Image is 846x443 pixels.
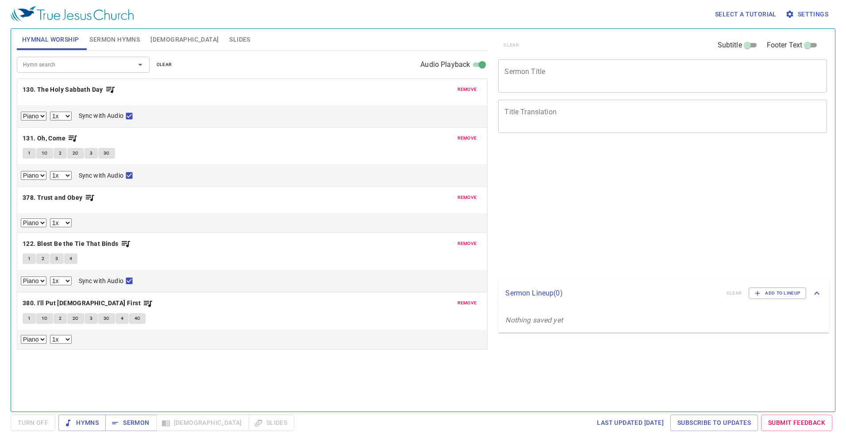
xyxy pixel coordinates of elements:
[54,148,67,159] button: 2
[452,133,482,144] button: remove
[23,192,83,203] b: 378. Trust and Obey
[787,9,828,20] span: Settings
[28,315,31,323] span: 1
[36,313,53,324] button: 1C
[50,112,72,120] select: Playback Rate
[23,133,65,144] b: 131. Oh, Come
[115,313,129,324] button: 4
[677,417,751,428] span: Subscribe to Updates
[21,112,46,120] select: Select Track
[767,40,803,51] span: Footer Text
[715,9,777,20] span: Select a tutorial
[151,59,177,70] button: clear
[90,315,92,323] span: 3
[134,58,146,71] button: Open
[11,6,134,22] img: True Jesus Church
[452,238,482,249] button: remove
[21,218,46,227] select: Select Track
[89,34,140,45] span: Sermon Hymns
[65,417,99,428] span: Hymns
[498,279,829,308] div: Sermon Lineup(0)clearAdd to Lineup
[104,149,110,157] span: 3C
[452,84,482,95] button: remove
[21,335,46,344] select: Select Track
[23,313,36,324] button: 1
[670,415,758,431] a: Subscribe to Updates
[129,313,146,324] button: 4C
[452,298,482,308] button: remove
[73,315,79,323] span: 2C
[90,149,92,157] span: 3
[229,34,250,45] span: Slides
[59,149,62,157] span: 2
[105,415,156,431] button: Sermon
[458,194,477,202] span: remove
[458,240,477,248] span: remove
[58,415,106,431] button: Hymns
[79,111,123,120] span: Sync with Audio
[23,298,141,309] b: 380. I'll Put [DEMOGRAPHIC_DATA] First
[121,315,123,323] span: 4
[135,315,141,323] span: 4C
[22,34,79,45] span: Hymnal Worship
[458,85,477,93] span: remove
[23,253,36,264] button: 1
[79,276,123,286] span: Sync with Audio
[67,148,84,159] button: 2C
[79,171,123,180] span: Sync with Audio
[754,289,800,297] span: Add to Lineup
[28,149,31,157] span: 1
[28,255,31,263] span: 1
[711,6,780,23] button: Select a tutorial
[85,313,98,324] button: 3
[104,315,110,323] span: 3C
[23,238,119,249] b: 122. Blest Be the Tie That Binds
[69,255,72,263] span: 4
[50,276,72,285] select: Playback Rate
[42,315,48,323] span: 1C
[505,288,719,299] p: Sermon Lineup ( 0 )
[718,40,742,51] span: Subtitle
[67,313,84,324] button: 2C
[98,313,115,324] button: 3C
[458,299,477,307] span: remove
[505,316,563,324] i: Nothing saved yet
[36,253,50,264] button: 2
[23,298,154,309] button: 380. I'll Put [DEMOGRAPHIC_DATA] First
[73,149,79,157] span: 2C
[420,59,470,70] span: Audio Playback
[55,255,58,263] span: 3
[50,171,72,180] select: Playback Rate
[452,192,482,203] button: remove
[50,335,72,344] select: Playback Rate
[21,276,46,285] select: Select Track
[50,253,63,264] button: 3
[150,34,219,45] span: [DEMOGRAPHIC_DATA]
[23,192,95,203] button: 378. Trust and Obey
[784,6,832,23] button: Settings
[50,218,72,227] select: Playback Rate
[768,417,825,428] span: Submit Feedback
[495,142,762,275] iframe: from-child
[42,149,48,157] span: 1C
[85,148,98,159] button: 3
[23,238,131,249] button: 122. Blest Be the Tie That Binds
[42,255,44,263] span: 2
[749,288,806,299] button: Add to Lineup
[597,417,664,428] span: Last updated [DATE]
[112,417,149,428] span: Sermon
[36,148,53,159] button: 1C
[98,148,115,159] button: 3C
[458,134,477,142] span: remove
[23,133,78,144] button: 131. Oh, Come
[21,171,46,180] select: Select Track
[593,415,667,431] a: Last updated [DATE]
[23,84,115,95] button: 130. The Holy Sabbath Day
[23,148,36,159] button: 1
[54,313,67,324] button: 2
[59,315,62,323] span: 2
[761,415,832,431] a: Submit Feedback
[64,253,77,264] button: 4
[157,61,172,69] span: clear
[23,84,103,95] b: 130. The Holy Sabbath Day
